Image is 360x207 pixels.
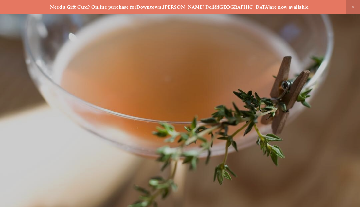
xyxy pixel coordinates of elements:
a: [PERSON_NAME] Dell [163,4,214,10]
strong: , [162,4,163,10]
strong: are now available. [270,4,310,10]
a: Downtown [136,4,162,10]
a: [GEOGRAPHIC_DATA] [218,4,270,10]
strong: Need a Gift Card? Online purchase for [50,4,136,10]
strong: & [214,4,218,10]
